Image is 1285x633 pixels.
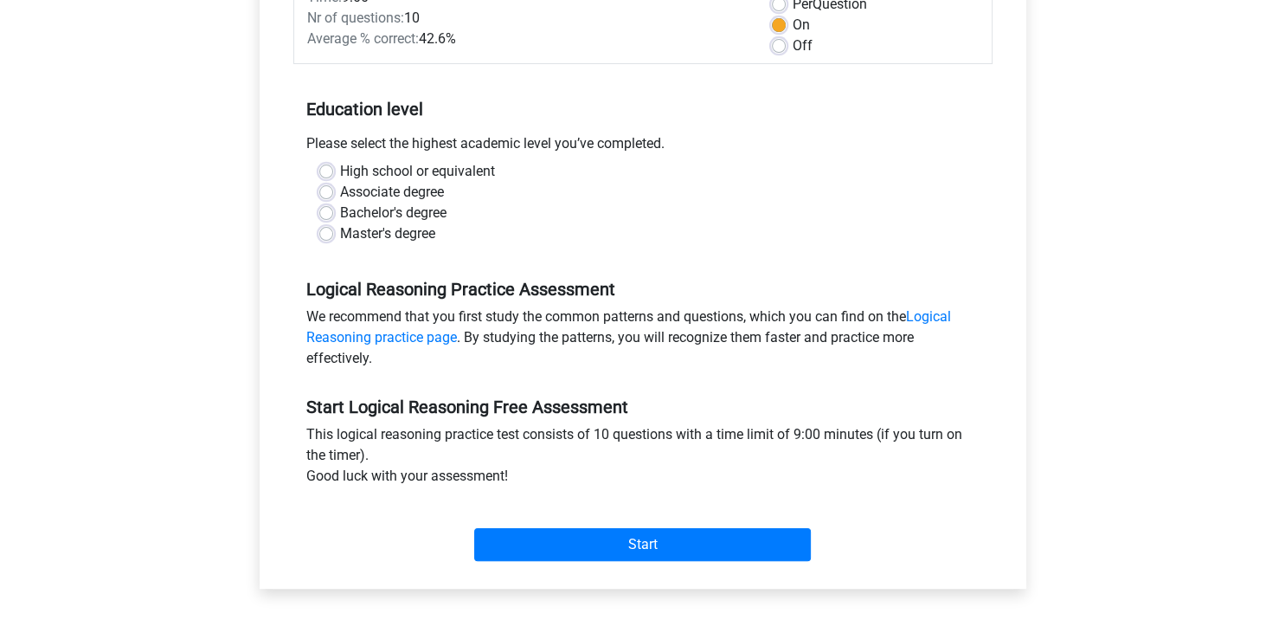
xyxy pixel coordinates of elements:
[340,223,435,244] label: Master's degree
[294,29,759,49] div: 42.6%
[306,92,980,126] h5: Education level
[340,203,447,223] label: Bachelor's degree
[293,424,993,494] div: This logical reasoning practice test consists of 10 questions with a time limit of 9:00 minutes (...
[340,161,495,182] label: High school or equivalent
[294,8,759,29] div: 10
[474,528,811,561] input: Start
[307,30,419,47] span: Average % correct:
[293,307,993,376] div: We recommend that you first study the common patterns and questions, which you can find on the . ...
[340,182,444,203] label: Associate degree
[293,133,993,161] div: Please select the highest academic level you’ve completed.
[306,397,980,417] h5: Start Logical Reasoning Free Assessment
[307,10,404,26] span: Nr of questions:
[793,36,813,56] label: Off
[793,15,810,36] label: On
[306,279,980,300] h5: Logical Reasoning Practice Assessment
